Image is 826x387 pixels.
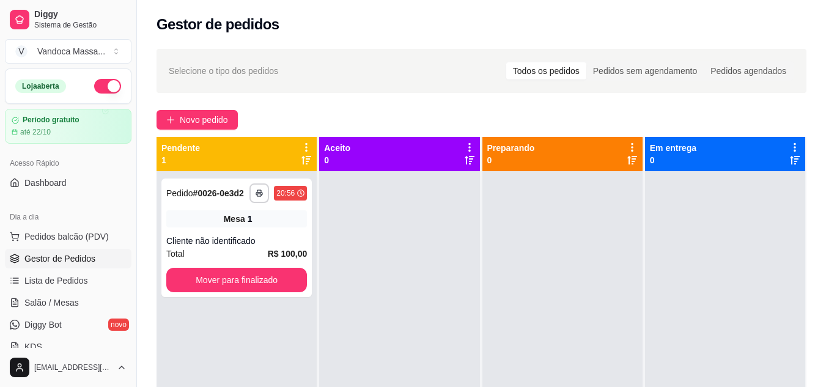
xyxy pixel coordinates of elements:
p: Preparando [487,142,535,154]
div: Pedidos agendados [704,62,793,79]
p: 1 [161,154,200,166]
a: DiggySistema de Gestão [5,5,131,34]
article: até 22/10 [20,127,51,137]
span: Pedido [166,188,193,198]
a: Salão / Mesas [5,293,131,312]
button: Novo pedido [157,110,238,130]
span: Sistema de Gestão [34,20,127,30]
a: KDS [5,337,131,356]
div: Cliente não identificado [166,235,307,247]
a: Diggy Botnovo [5,315,131,334]
div: 1 [248,213,253,225]
span: Mesa [224,213,245,225]
div: Vandoca Massa ... [37,45,105,57]
button: Pedidos balcão (PDV) [5,227,131,246]
p: Em entrega [650,142,696,154]
a: Período gratuitoaté 22/10 [5,109,131,144]
article: Período gratuito [23,116,79,125]
a: Dashboard [5,173,131,193]
div: Pedidos sem agendamento [586,62,704,79]
button: Alterar Status [94,79,121,94]
div: Todos os pedidos [506,62,586,79]
span: V [15,45,28,57]
span: KDS [24,341,42,353]
button: Select a team [5,39,131,64]
span: Lista de Pedidos [24,275,88,287]
div: Acesso Rápido [5,153,131,173]
p: 0 [487,154,535,166]
div: 20:56 [276,188,295,198]
span: Dashboard [24,177,67,189]
div: Loja aberta [15,79,66,93]
span: plus [166,116,175,124]
p: 0 [324,154,350,166]
span: Total [166,247,185,260]
strong: R$ 100,00 [268,249,308,259]
span: Pedidos balcão (PDV) [24,230,109,243]
span: Diggy Bot [24,319,62,331]
span: Gestor de Pedidos [24,252,95,265]
button: [EMAIL_ADDRESS][DOMAIN_NAME] [5,353,131,382]
strong: # 0026-0e3d2 [193,188,244,198]
span: Diggy [34,9,127,20]
span: Salão / Mesas [24,297,79,309]
p: Aceito [324,142,350,154]
p: 0 [650,154,696,166]
a: Lista de Pedidos [5,271,131,290]
h2: Gestor de pedidos [157,15,279,34]
span: Novo pedido [180,113,228,127]
button: Mover para finalizado [166,268,307,292]
p: Pendente [161,142,200,154]
div: Dia a dia [5,207,131,227]
a: Gestor de Pedidos [5,249,131,268]
span: [EMAIL_ADDRESS][DOMAIN_NAME] [34,363,112,372]
span: Selecione o tipo dos pedidos [169,64,278,78]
